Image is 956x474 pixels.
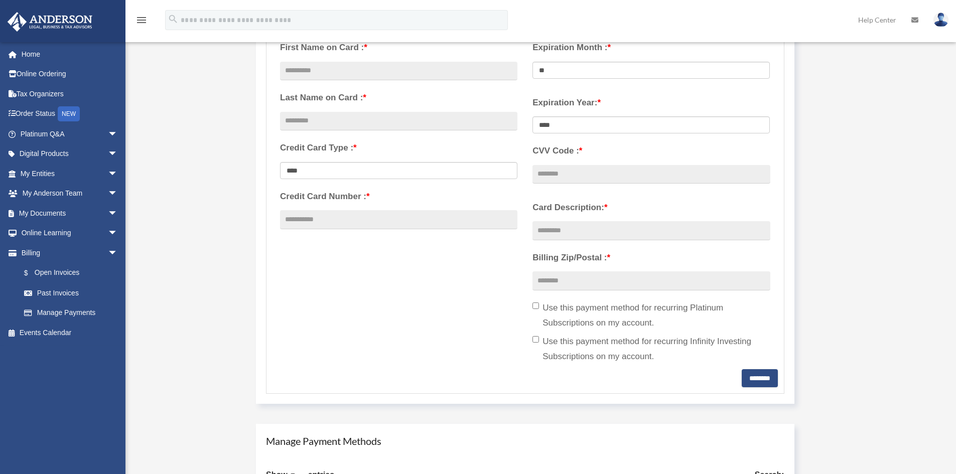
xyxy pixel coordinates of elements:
a: $Open Invoices [14,263,133,283]
img: User Pic [933,13,948,27]
a: Online Ordering [7,64,133,84]
label: Credit Card Number : [280,189,517,204]
label: Expiration Month : [532,40,770,55]
a: Billingarrow_drop_down [7,243,133,263]
a: Digital Productsarrow_drop_down [7,144,133,164]
a: Events Calendar [7,323,133,343]
span: arrow_drop_down [108,144,128,165]
span: arrow_drop_down [108,124,128,144]
a: menu [135,18,148,26]
label: Billing Zip/Postal : [532,250,770,265]
span: arrow_drop_down [108,223,128,244]
a: Order StatusNEW [7,104,133,124]
a: Manage Payments [14,303,128,323]
span: arrow_drop_down [108,184,128,204]
label: Credit Card Type : [280,140,517,155]
span: arrow_drop_down [108,164,128,184]
input: Use this payment method for recurring Platinum Subscriptions on my account. [532,302,539,309]
div: NEW [58,106,80,121]
label: Use this payment method for recurring Platinum Subscriptions on my account. [532,300,770,331]
a: My Entitiesarrow_drop_down [7,164,133,184]
a: Platinum Q&Aarrow_drop_down [7,124,133,144]
a: Tax Organizers [7,84,133,104]
img: Anderson Advisors Platinum Portal [5,12,95,32]
span: arrow_drop_down [108,243,128,263]
span: $ [30,267,35,279]
h4: Manage Payment Methods [266,434,784,448]
label: Use this payment method for recurring Infinity Investing Subscriptions on my account. [532,334,770,364]
a: Past Invoices [14,283,133,303]
label: First Name on Card : [280,40,517,55]
a: My Anderson Teamarrow_drop_down [7,184,133,204]
label: Last Name on Card : [280,90,517,105]
a: Home [7,44,133,64]
input: Use this payment method for recurring Infinity Investing Subscriptions on my account. [532,336,539,343]
label: Card Description: [532,200,770,215]
a: My Documentsarrow_drop_down [7,203,133,223]
label: Expiration Year: [532,95,770,110]
i: menu [135,14,148,26]
label: CVV Code : [532,143,770,159]
a: Online Learningarrow_drop_down [7,223,133,243]
span: arrow_drop_down [108,203,128,224]
i: search [168,14,179,25]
